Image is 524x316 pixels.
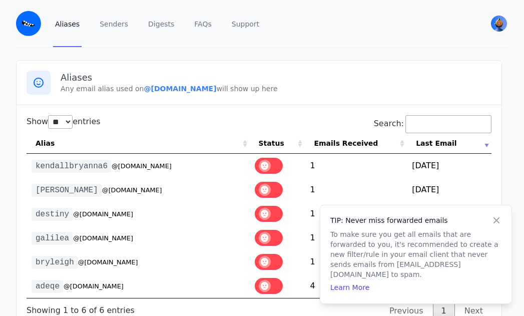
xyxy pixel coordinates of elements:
[144,85,216,93] b: @[DOMAIN_NAME]
[64,282,124,290] small: @[DOMAIN_NAME]
[250,133,305,154] th: Status: activate to sort column ascending
[305,178,407,202] td: 1
[102,186,162,194] small: @[DOMAIN_NAME]
[61,72,491,84] h3: Aliases
[491,16,507,32] img: SENTOT's Avatar
[407,202,491,226] td: [DATE]
[73,234,133,242] small: @[DOMAIN_NAME]
[305,274,407,298] td: 4
[32,232,73,245] code: galilea
[27,117,101,126] label: Show entries
[78,258,138,266] small: @[DOMAIN_NAME]
[61,84,491,94] p: Any email alias used on will show up here
[330,229,501,279] p: To make sure you get all emails that are forwarded to you, it's recommended to create a new filte...
[407,178,491,202] td: [DATE]
[330,215,501,225] h4: TIP: Never miss forwarded emails
[407,154,491,178] td: [DATE]
[27,133,250,154] th: Alias: activate to sort column ascending
[112,162,172,170] small: @[DOMAIN_NAME]
[305,133,407,154] th: Emails Received: activate to sort column ascending
[16,11,41,36] img: Email Monster
[305,202,407,226] td: 1
[374,119,491,128] label: Search:
[490,15,508,33] button: User menu
[32,280,64,293] code: adeqe
[407,133,491,154] th: Last Email: activate to sort column ascending
[305,250,407,274] td: 1
[405,115,491,133] input: Search:
[48,115,73,129] select: Showentries
[32,184,102,197] code: [PERSON_NAME]
[32,256,78,269] code: bryleigh
[330,283,369,291] a: Learn More
[305,226,407,250] td: 1
[305,154,407,178] td: 1
[32,160,112,173] code: kendallbryanna6
[32,208,73,221] code: destiny
[73,210,133,218] small: @[DOMAIN_NAME]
